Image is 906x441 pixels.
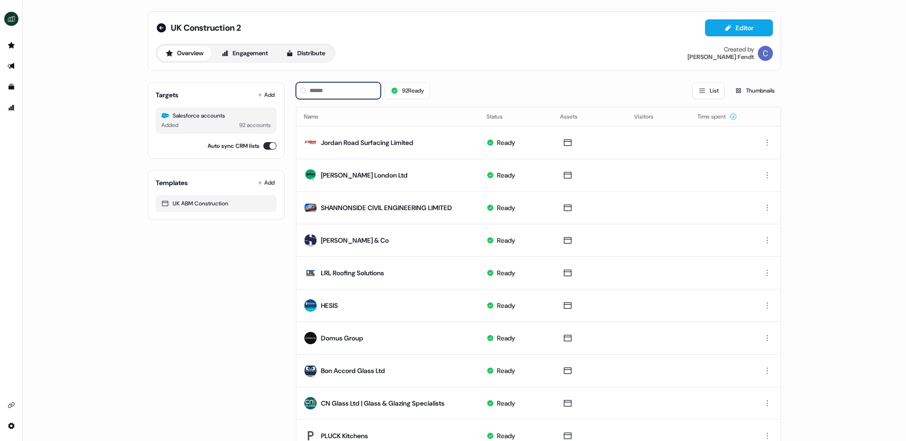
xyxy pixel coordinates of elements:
[156,178,188,187] div: Templates
[4,418,19,433] a: Go to integrations
[497,301,515,310] div: Ready
[497,399,515,408] div: Ready
[321,366,385,375] div: Bon Accord Glass Ltd
[213,46,276,61] button: Engagement
[497,333,515,343] div: Ready
[497,431,515,441] div: Ready
[385,82,430,99] button: 92Ready
[4,79,19,94] a: Go to templates
[705,24,773,34] a: Editor
[553,107,626,126] th: Assets
[256,88,277,102] button: Add
[4,100,19,115] a: Go to attribution
[321,236,389,245] div: [PERSON_NAME] & Co
[497,170,515,180] div: Ready
[161,120,178,130] div: Added
[497,203,515,212] div: Ready
[688,53,754,61] div: [PERSON_NAME] Fendt
[497,268,515,278] div: Ready
[161,111,271,120] div: Salesforce accounts
[697,108,737,125] button: Time spent
[278,46,333,61] button: Distribute
[161,199,271,208] div: UK ABM Construction
[239,120,271,130] div: 92 accounts
[156,90,178,100] div: Targets
[4,38,19,53] a: Go to prospects
[497,366,515,375] div: Ready
[758,46,773,61] img: Catherine
[729,82,781,99] button: Thumbnails
[497,236,515,245] div: Ready
[158,46,211,61] button: Overview
[171,22,241,34] span: UK Construction 2
[692,82,725,99] button: List
[724,46,754,53] div: Created by
[321,431,368,441] div: PLUCK Kitchens
[321,333,363,343] div: Domus Group
[321,138,413,147] div: Jordan Road Surfacing Limited
[634,108,665,125] button: Visitors
[321,203,452,212] div: SHANNONSIDE CIVIL ENGINEERING LIMITED
[705,19,773,36] button: Editor
[256,176,277,189] button: Add
[4,59,19,74] a: Go to outbound experience
[497,138,515,147] div: Ready
[304,108,330,125] button: Name
[487,108,514,125] button: Status
[208,141,260,151] label: Auto sync CRM lists
[4,398,19,413] a: Go to integrations
[321,170,408,180] div: [PERSON_NAME] London Ltd
[321,399,445,408] div: CN Glass Ltd | Glass & Glazing Specialists
[321,301,338,310] div: HESIS
[321,268,384,278] div: LRL Roofing Solutions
